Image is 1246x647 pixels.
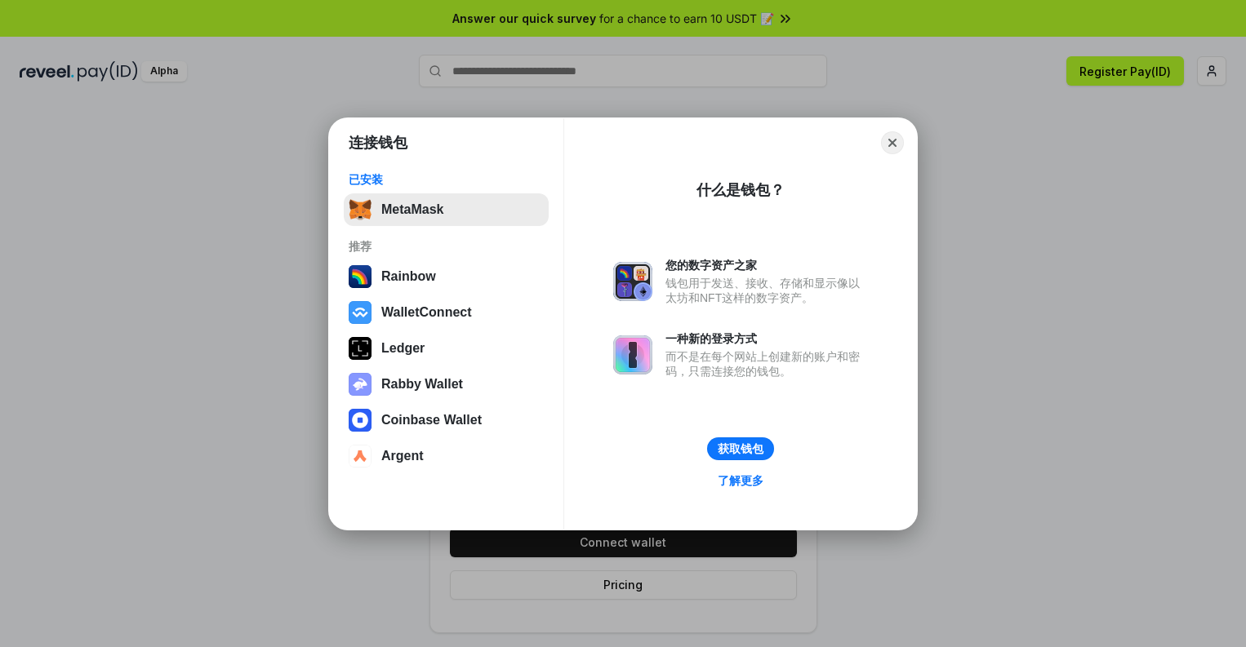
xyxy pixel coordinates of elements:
h1: 连接钱包 [349,133,407,153]
button: Coinbase Wallet [344,404,549,437]
div: WalletConnect [381,305,472,320]
div: Argent [381,449,424,463]
button: MetaMask [344,193,549,226]
div: 了解更多 [718,473,763,488]
div: Rainbow [381,269,436,284]
div: Ledger [381,341,425,356]
div: MetaMask [381,202,443,217]
div: 一种新的登录方式 [665,331,868,346]
div: 钱包用于发送、接收、存储和显示像以太坊和NFT这样的数字资产。 [665,276,868,305]
img: svg+xml,%3Csvg%20xmlns%3D%22http%3A%2F%2Fwww.w3.org%2F2000%2Fsvg%22%20fill%3D%22none%22%20viewBox... [613,262,652,301]
div: 推荐 [349,239,544,254]
button: Rabby Wallet [344,368,549,401]
div: 已安装 [349,172,544,187]
img: svg+xml,%3Csvg%20width%3D%2228%22%20height%3D%2228%22%20viewBox%3D%220%200%2028%2028%22%20fill%3D... [349,301,372,324]
img: svg+xml,%3Csvg%20width%3D%2228%22%20height%3D%2228%22%20viewBox%3D%220%200%2028%2028%22%20fill%3D... [349,409,372,432]
button: WalletConnect [344,296,549,329]
a: 了解更多 [708,470,773,491]
button: 获取钱包 [707,437,774,460]
button: Close [881,131,904,154]
img: svg+xml,%3Csvg%20fill%3D%22none%22%20height%3D%2233%22%20viewBox%3D%220%200%2035%2033%22%20width%... [349,198,372,221]
img: svg+xml,%3Csvg%20width%3D%22120%22%20height%3D%22120%22%20viewBox%3D%220%200%20120%20120%22%20fil... [349,265,372,288]
button: Rainbow [344,260,549,293]
img: svg+xml,%3Csvg%20xmlns%3D%22http%3A%2F%2Fwww.w3.org%2F2000%2Fsvg%22%20fill%3D%22none%22%20viewBox... [349,373,372,396]
button: Ledger [344,332,549,365]
div: 什么是钱包？ [696,180,785,200]
div: Coinbase Wallet [381,413,482,428]
div: 获取钱包 [718,441,763,456]
div: Rabby Wallet [381,377,463,392]
img: svg+xml,%3Csvg%20width%3D%2228%22%20height%3D%2228%22%20viewBox%3D%220%200%2028%2028%22%20fill%3D... [349,445,372,468]
div: 您的数字资产之家 [665,258,868,273]
button: Argent [344,440,549,472]
div: 而不是在每个网站上创建新的账户和密码，只需连接您的钱包。 [665,349,868,379]
img: svg+xml,%3Csvg%20xmlns%3D%22http%3A%2F%2Fwww.w3.org%2F2000%2Fsvg%22%20width%3D%2228%22%20height%3... [349,337,372,360]
img: svg+xml,%3Csvg%20xmlns%3D%22http%3A%2F%2Fwww.w3.org%2F2000%2Fsvg%22%20fill%3D%22none%22%20viewBox... [613,335,652,374]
